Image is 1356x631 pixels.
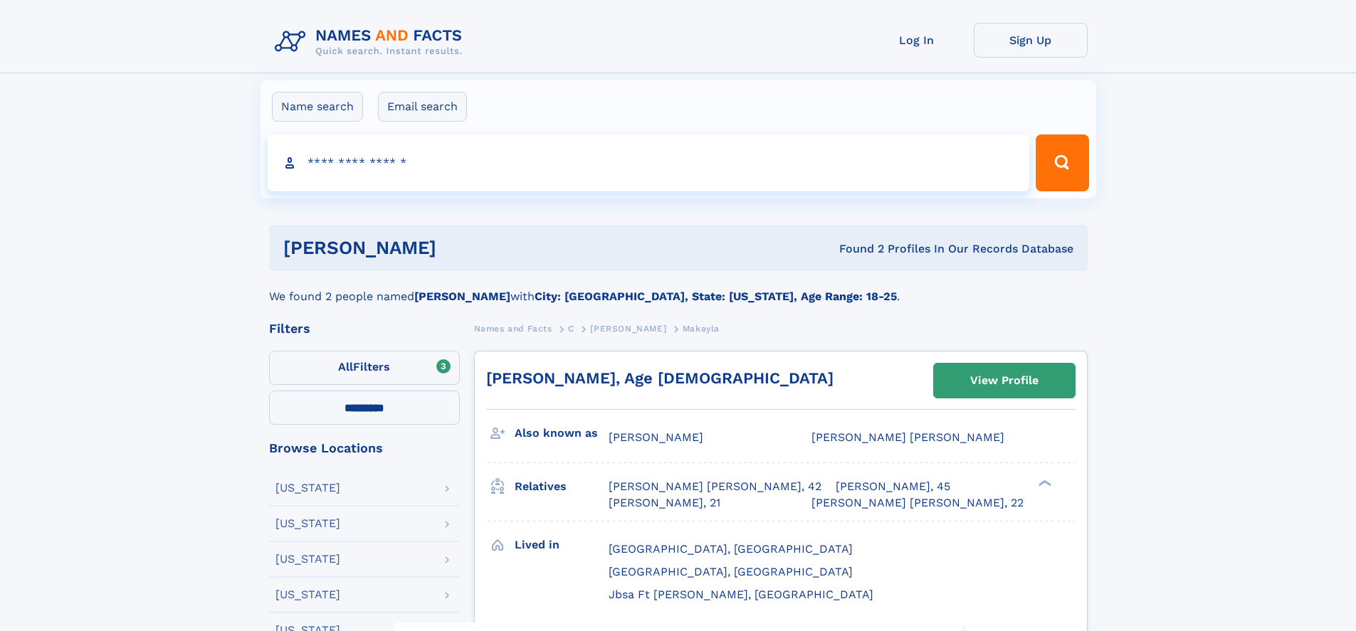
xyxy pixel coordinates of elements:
[283,239,638,257] h1: [PERSON_NAME]
[269,23,474,61] img: Logo Names and Facts
[970,364,1039,397] div: View Profile
[568,324,574,334] span: C
[934,364,1075,398] a: View Profile
[474,319,552,337] a: Names and Facts
[275,553,340,565] div: [US_STATE]
[836,479,950,494] a: [PERSON_NAME], 45
[269,322,460,335] div: Filters
[269,442,460,455] div: Browse Locations
[338,360,353,373] span: All
[590,324,666,334] span: [PERSON_NAME]
[414,290,510,303] b: [PERSON_NAME]
[590,319,666,337] a: [PERSON_NAME]
[638,241,1073,257] div: Found 2 Profiles In Our Records Database
[515,533,609,557] h3: Lived in
[568,319,574,337] a: C
[609,542,853,556] span: [GEOGRAPHIC_DATA], [GEOGRAPHIC_DATA]
[275,482,340,494] div: [US_STATE]
[860,23,974,58] a: Log In
[974,23,1088,58] a: Sign Up
[515,474,609,499] h3: Relatives
[609,430,703,444] span: [PERSON_NAME]
[609,588,873,601] span: Jbsa Ft [PERSON_NAME], [GEOGRAPHIC_DATA]
[811,495,1024,511] a: [PERSON_NAME] [PERSON_NAME], 22
[378,92,467,122] label: Email search
[275,518,340,529] div: [US_STATE]
[609,479,821,494] a: [PERSON_NAME] [PERSON_NAME], 42
[1036,134,1088,191] button: Search Button
[268,134,1030,191] input: search input
[269,271,1088,305] div: We found 2 people named with .
[515,421,609,445] h3: Also known as
[811,430,1004,444] span: [PERSON_NAME] [PERSON_NAME]
[535,290,897,303] b: City: [GEOGRAPHIC_DATA], State: [US_STATE], Age Range: 18-25
[272,92,363,122] label: Name search
[609,495,720,511] a: [PERSON_NAME], 21
[486,369,834,387] a: [PERSON_NAME], Age [DEMOGRAPHIC_DATA]
[1035,479,1052,488] div: ❯
[269,351,460,385] label: Filters
[609,565,853,578] span: [GEOGRAPHIC_DATA], [GEOGRAPHIC_DATA]
[683,324,720,334] span: Makayla
[275,589,340,600] div: [US_STATE]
